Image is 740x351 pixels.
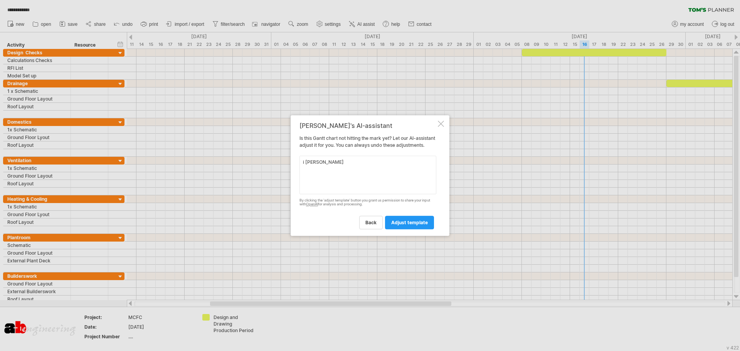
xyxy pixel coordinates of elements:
[299,122,436,229] div: Is this Gantt chart not hitting the mark yet? Let our AI-assistant adjust it for you. You can alw...
[306,202,318,207] a: OpenAI
[299,198,436,207] div: By clicking the 'adjust template' button you grant us permission to share your input with for ana...
[391,220,428,225] span: adjust template
[365,220,377,225] span: back
[299,122,436,129] div: [PERSON_NAME]'s AI-assistant
[359,216,383,229] a: back
[385,216,434,229] a: adjust template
